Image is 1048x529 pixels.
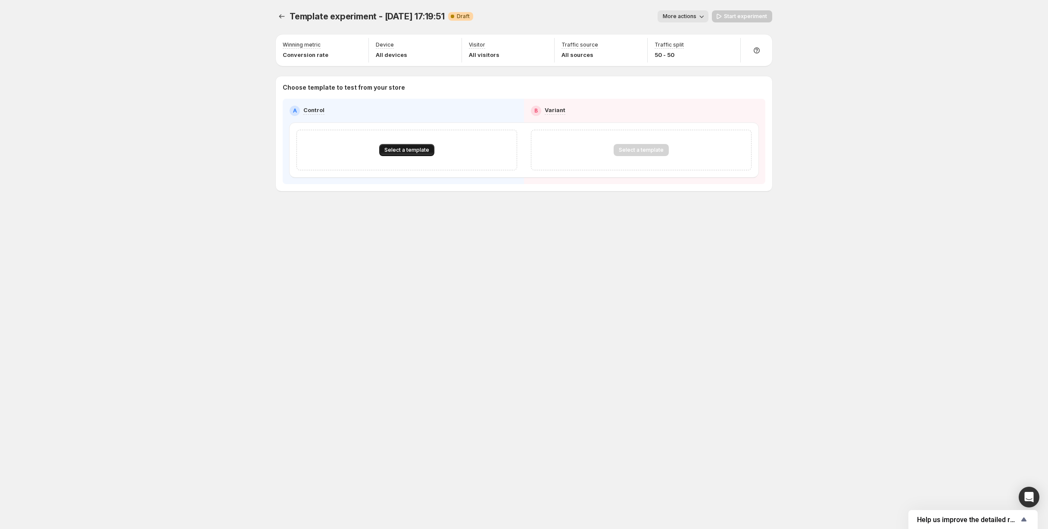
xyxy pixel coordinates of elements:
p: Winning metric [283,41,321,48]
span: Select a template [384,147,429,153]
p: Device [376,41,394,48]
p: Traffic source [561,41,598,48]
span: Help us improve the detailed report for A/B campaigns [917,516,1019,524]
span: Template experiment - [DATE] 17:19:51 [290,11,445,22]
span: More actions [663,13,696,20]
p: Choose template to test from your store [283,83,765,92]
h2: B [534,107,538,114]
p: 50 - 50 [655,50,684,59]
p: All sources [561,50,598,59]
div: Open Intercom Messenger [1019,487,1039,507]
p: Control [303,106,324,114]
p: Variant [545,106,565,114]
span: Draft [457,13,470,20]
p: Visitor [469,41,485,48]
button: Show survey - Help us improve the detailed report for A/B campaigns [917,514,1029,525]
p: Traffic split [655,41,684,48]
p: Conversion rate [283,50,328,59]
p: All devices [376,50,407,59]
p: All visitors [469,50,499,59]
button: Experiments [276,10,288,22]
button: More actions [658,10,708,22]
button: Select a template [379,144,434,156]
h2: A [293,107,297,114]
